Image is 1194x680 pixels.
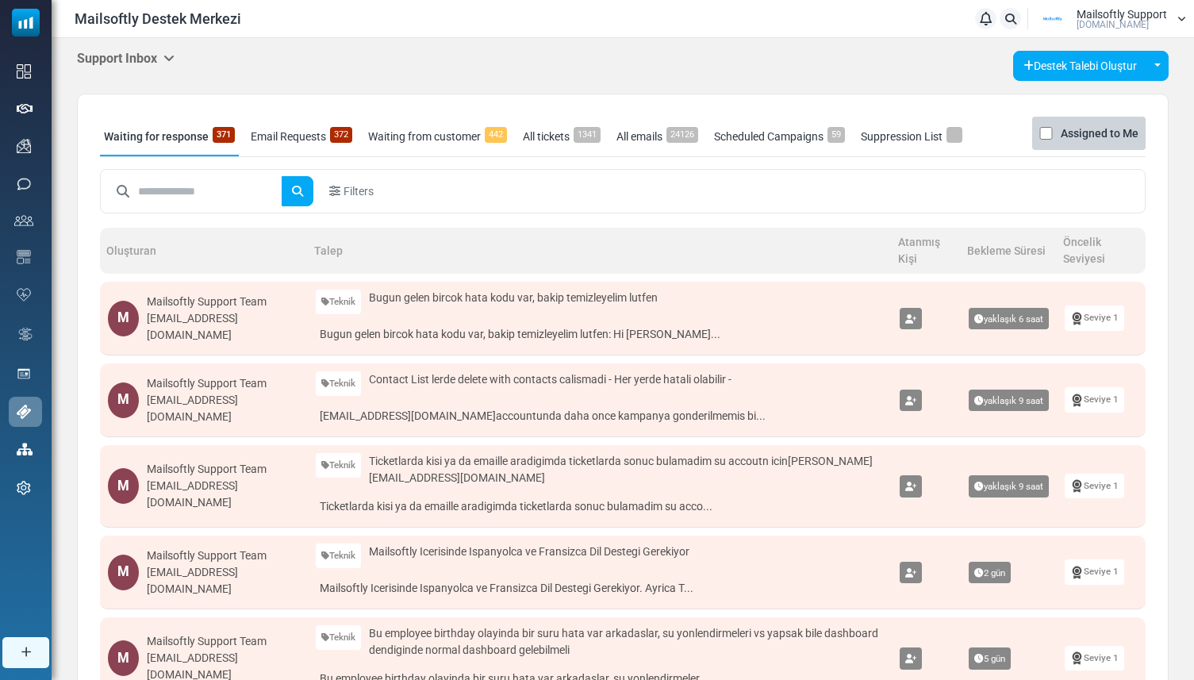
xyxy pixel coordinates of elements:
[1077,9,1167,20] span: Mailsoftly Support
[969,562,1011,584] span: 2 gün
[17,250,31,264] img: email-templates-icon.svg
[147,478,300,511] div: [EMAIL_ADDRESS][DOMAIN_NAME]
[961,228,1057,274] th: Bekleme Süresi
[316,576,884,601] a: Mailsoftly Icerisinde Ispanyolca ve Fransizca Dil Destegi Gerekiyor. Ayrica T...
[17,64,31,79] img: dashboard-icon.svg
[108,555,139,590] div: M
[1033,7,1186,31] a: User Logo Mailsoftly Support [DOMAIN_NAME]
[1057,228,1146,274] th: Öncelik Seviyesi
[108,640,139,676] div: M
[147,633,300,650] div: Mailsoftly Support Team
[17,405,31,419] img: support-icon-active.svg
[1061,124,1138,143] label: Assigned to Me
[369,371,731,388] span: Contact List lerde delete with contacts calismadi - Her yerde hatali olabilir -
[316,322,884,347] a: Bugun gelen bircok hata kodu var, bakip temizleyelim lutfen: Hi [PERSON_NAME]...
[17,139,31,153] img: campaigns-icon.png
[369,544,689,560] span: Mailsoftly Icerisinde Ispanyolca ve Fransizca Dil Destegi Gerekiyor
[17,325,34,344] img: workflow.svg
[364,117,511,156] a: Waiting from customer442
[666,127,698,143] span: 24126
[1065,646,1124,670] a: Seviye 1
[147,547,300,564] div: Mailsoftly Support Team
[485,127,507,143] span: 442
[519,117,605,156] a: All tickets1341
[369,290,658,306] span: Bugun gelen bircok hata kodu var, bakip temizleyelim lutfen
[108,468,139,504] div: M
[17,481,31,495] img: settings-icon.svg
[147,294,300,310] div: Mailsoftly Support Team
[308,228,892,274] th: Talep
[12,9,40,36] img: mailsoftly_icon_blue_white.svg
[147,461,300,478] div: Mailsoftly Support Team
[1077,20,1149,29] span: [DOMAIN_NAME]
[892,228,961,274] th: Atanmış Kişi
[827,127,845,143] span: 59
[1033,7,1073,31] img: User Logo
[369,453,884,486] span: Ticketlarda kisi ya da emaille aradigimda ticketlarda sonuc bulamadim su accoutn icin [PERSON_NAM...
[147,375,300,392] div: Mailsoftly Support Team
[969,390,1049,412] span: yaklaşık 9 saat
[574,127,601,143] span: 1341
[316,453,361,478] a: Teknik
[213,127,235,143] span: 371
[75,8,241,29] span: Mailsoftly Destek Merkezi
[17,288,31,301] img: domain-health-icon.svg
[1065,305,1124,330] a: Seviye 1
[710,117,849,156] a: Scheduled Campaigns59
[108,382,139,418] div: M
[316,371,361,396] a: Teknik
[100,117,239,156] a: Waiting for response371
[316,290,361,314] a: Teknik
[969,475,1049,498] span: yaklaşık 9 saat
[969,308,1049,330] span: yaklaşık 6 saat
[1013,51,1147,81] a: Destek Talebi Oluştur
[330,127,352,143] span: 372
[14,215,33,226] img: contacts-icon.svg
[147,392,300,425] div: [EMAIL_ADDRESS][DOMAIN_NAME]
[612,117,702,156] a: All emails24126
[108,301,139,336] div: M
[316,404,884,428] a: [EMAIL_ADDRESS][DOMAIN_NAME]accountunda daha once kampanya gonderilmemis bi...
[316,494,884,519] a: Ticketlarda kisi ya da emaille aradigimda ticketlarda sonuc bulamadim su acco...
[969,647,1011,670] span: 5 gün
[316,625,361,650] a: Teknik
[147,564,300,597] div: [EMAIL_ADDRESS][DOMAIN_NAME]
[316,544,361,568] a: Teknik
[1065,559,1124,584] a: Seviye 1
[17,177,31,191] img: sms-icon.png
[344,183,374,200] span: Filters
[857,117,966,156] a: Suppression List
[369,625,884,659] span: Bu employee birthday olayinda bir suru hata var arkadaslar, su yonlendirmeleri vs yapsak bile das...
[147,310,300,344] div: [EMAIL_ADDRESS][DOMAIN_NAME]
[1065,387,1124,412] a: Seviye 1
[247,117,356,156] a: Email Requests372
[77,51,175,66] h5: Support Inbox
[1065,474,1124,498] a: Seviye 1
[17,367,31,381] img: landing_pages.svg
[100,228,308,274] th: Oluşturan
